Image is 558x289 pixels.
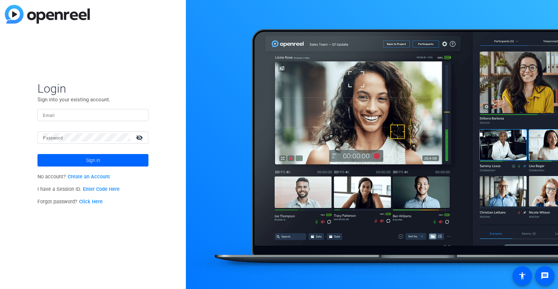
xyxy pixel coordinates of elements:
[43,111,143,119] input: Enter Email Address
[541,272,549,280] mat-icon: message
[518,272,526,280] mat-icon: accessibility
[43,113,54,118] mat-label: Email
[37,81,148,96] span: Login
[37,199,103,205] span: Forgot password?
[37,186,120,192] span: I have a Session ID.
[37,174,110,180] span: No account?
[68,174,110,180] a: Create an Account
[79,199,103,205] a: Click Here
[86,152,100,169] span: Sign in
[5,5,90,24] img: blue-gradient.svg
[132,133,148,143] mat-icon: visibility_off
[37,96,148,103] p: Sign into your existing account.
[43,136,63,141] mat-label: Password
[37,154,148,167] button: Sign in
[83,186,120,192] a: Enter Code Here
